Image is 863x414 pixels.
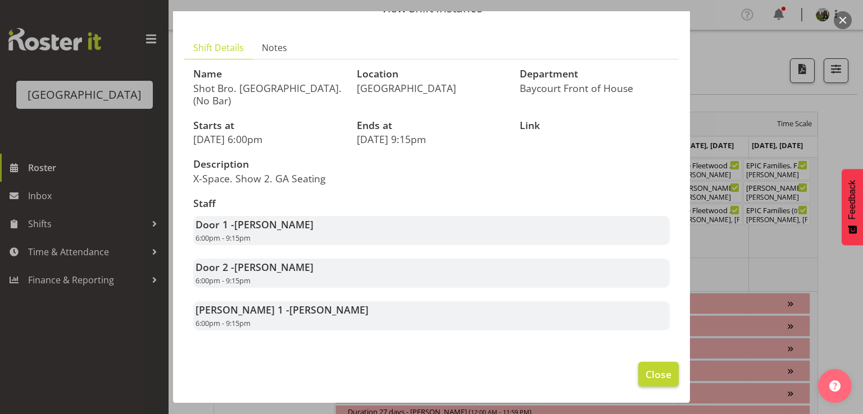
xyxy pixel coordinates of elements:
h3: Description [193,159,425,170]
span: 6:00pm - 9:15pm [196,275,251,286]
h3: Link [520,120,670,131]
h3: Name [193,68,343,80]
span: Notes [262,41,287,54]
p: [DATE] 9:15pm [357,133,507,145]
h3: Location [357,68,507,80]
span: 6:00pm - 9:15pm [196,318,251,328]
p: Shot Bro. [GEOGRAPHIC_DATA]. (No Bar) [193,82,343,107]
p: [DATE] 6:00pm [193,133,343,145]
h3: Department [520,68,670,80]
p: X-Space. Show 2. GA Seating [193,172,425,185]
span: [PERSON_NAME] [234,218,314,231]
img: help-xxl-2.png [829,380,841,392]
span: Shift Details [193,41,244,54]
span: Feedback [847,180,857,219]
span: 6:00pm - 9:15pm [196,233,251,243]
h3: Staff [193,198,670,209]
span: [PERSON_NAME] [234,260,314,274]
strong: [PERSON_NAME] 1 - [196,303,369,316]
h3: Ends at [357,120,507,131]
span: [PERSON_NAME] [289,303,369,316]
span: Close [646,367,671,381]
strong: Door 1 - [196,218,314,231]
p: View Shift Instance [184,2,679,14]
button: Close [638,362,679,387]
button: Feedback - Show survey [842,169,863,245]
strong: Door 2 - [196,260,314,274]
h3: Starts at [193,120,343,131]
p: [GEOGRAPHIC_DATA] [357,82,507,94]
p: Baycourt Front of House [520,82,670,94]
